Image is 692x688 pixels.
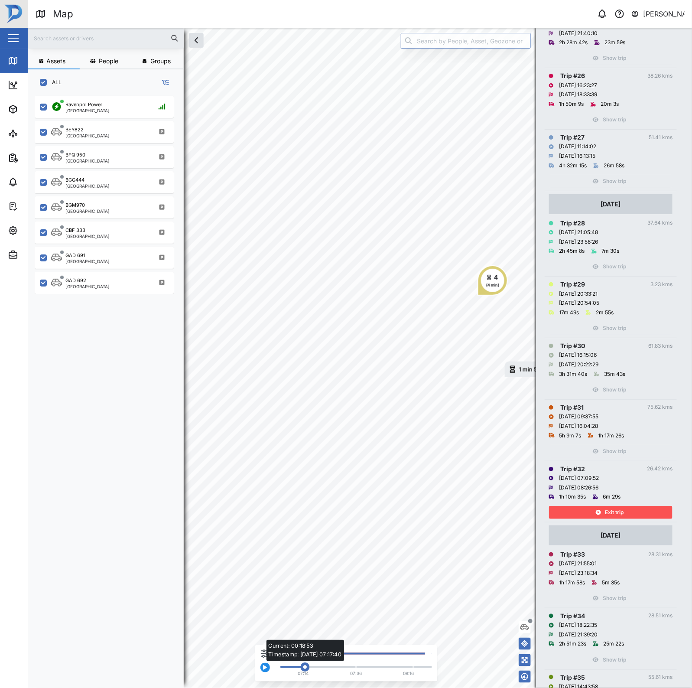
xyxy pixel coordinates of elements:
[478,265,508,296] div: Map marker
[560,464,585,474] div: Trip # 32
[560,611,585,621] div: Trip # 34
[605,506,624,518] span: Exit trip
[65,159,110,163] div: [GEOGRAPHIC_DATA]
[559,299,599,307] div: [DATE] 20:54:05
[23,56,42,65] div: Map
[560,71,585,81] div: Trip # 26
[559,351,597,359] div: [DATE] 16:15:06
[150,58,171,64] span: Groups
[23,250,48,260] div: Admin
[559,413,598,421] div: [DATE] 09:37:55
[494,273,498,282] div: 4
[559,238,598,246] div: [DATE] 23:58:26
[559,152,595,160] div: [DATE] 16:13:15
[65,284,110,289] div: [GEOGRAPHIC_DATA]
[648,342,673,350] div: 61.83 kms
[598,432,624,440] div: 1h 17m 26s
[647,219,673,227] div: 37.64 kms
[560,218,585,228] div: Trip # 28
[23,80,62,90] div: Dashboard
[298,670,309,677] div: 07:14
[604,370,625,378] div: 35m 43s
[46,58,65,64] span: Assets
[601,531,621,540] div: [DATE]
[601,100,619,108] div: 20m 3s
[99,58,119,64] span: People
[560,341,585,351] div: Trip # 30
[559,82,597,90] div: [DATE] 16:23:27
[65,277,86,284] div: GAD 692
[559,484,598,492] div: [DATE] 08:26:56
[559,162,587,170] div: 4h 32m 15s
[631,8,685,20] button: [PERSON_NAME]
[65,184,110,188] div: [GEOGRAPHIC_DATA]
[559,290,598,298] div: [DATE] 20:33:21
[35,93,183,681] div: grid
[647,465,673,473] div: 26.42 kms
[647,403,673,411] div: 75.62 kms
[4,4,23,23] img: Main Logo
[559,39,588,47] div: 2h 28m 42s
[559,569,598,577] div: [DATE] 23:18:34
[33,32,179,45] input: Search assets or drivers
[560,280,585,289] div: Trip # 29
[648,551,673,559] div: 28.31 kms
[647,72,673,80] div: 38.26 kms
[65,108,110,113] div: [GEOGRAPHIC_DATA]
[559,100,584,108] div: 1h 50m 9s
[23,177,49,187] div: Alarms
[601,247,619,255] div: 7m 30s
[65,101,102,108] div: Ravenpol Power
[603,493,621,501] div: 6m 29s
[65,252,85,259] div: GAD 691
[560,550,585,559] div: Trip # 33
[65,134,110,138] div: [GEOGRAPHIC_DATA]
[559,579,585,587] div: 1h 17m 58s
[559,29,598,38] div: [DATE] 21:40:10
[350,670,362,677] div: 07:36
[559,91,597,99] div: [DATE] 18:33:39
[486,282,499,288] div: (4 min)
[560,403,584,412] div: Trip # 31
[559,247,585,255] div: 2h 45m 8s
[47,79,62,86] label: ALL
[65,126,84,134] div: BEY822
[519,367,552,372] div: 1 min 56 sec
[65,234,110,238] div: [GEOGRAPHIC_DATA]
[559,370,587,378] div: 3h 31m 40s
[401,33,531,49] input: Search by People, Asset, Geozone or Place
[23,202,46,211] div: Tasks
[65,202,85,209] div: BGM970
[559,560,597,568] div: [DATE] 21:55:01
[559,309,579,317] div: 17m 49s
[559,422,598,430] div: [DATE] 16:04:28
[559,631,598,639] div: [DATE] 21:39:20
[559,228,598,237] div: [DATE] 21:05:48
[649,134,673,142] div: 51.41 kms
[65,151,85,159] div: BFQ 950
[65,227,85,234] div: CBF 333
[560,133,585,142] div: Trip # 27
[602,579,620,587] div: 5m 35s
[23,153,52,163] div: Reports
[560,673,585,682] div: Trip # 35
[648,673,673,681] div: 55.61 kms
[65,176,84,184] div: BGG444
[65,259,110,264] div: [GEOGRAPHIC_DATA]
[596,309,614,317] div: 2m 55s
[559,432,581,440] div: 5h 9m 7s
[559,143,596,151] div: [DATE] 11:14:02
[559,640,586,648] div: 2h 51m 23s
[23,104,49,114] div: Assets
[559,361,598,369] div: [DATE] 20:22:29
[648,612,673,620] div: 28.51 kms
[65,209,110,213] div: [GEOGRAPHIC_DATA]
[559,493,586,501] div: 1h 10m 35s
[643,9,685,20] div: [PERSON_NAME]
[650,280,673,289] div: 3.23 kms
[23,226,53,235] div: Settings
[601,199,621,209] div: [DATE]
[403,670,414,677] div: 08:16
[549,506,673,519] button: Exit trip
[604,162,624,170] div: 26m 58s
